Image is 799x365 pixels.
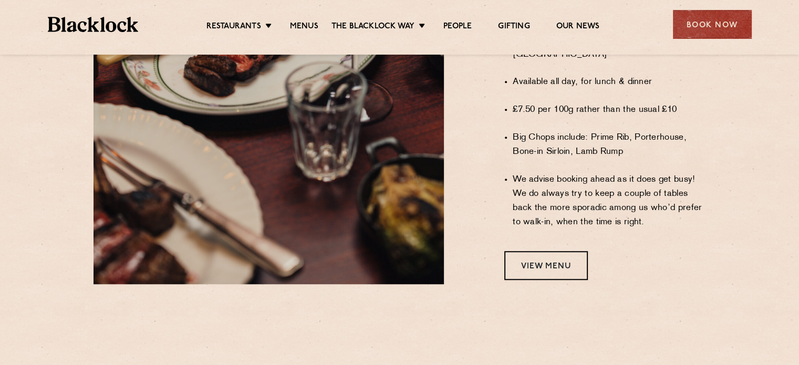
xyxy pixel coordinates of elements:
a: The Blacklock Way [331,22,414,33]
a: Menus [290,22,318,33]
a: View Menu [504,251,588,280]
li: £7.50 per 100g rather than the usual £10 [513,103,705,117]
li: Available all day, for lunch & dinner [513,75,705,89]
a: People [443,22,472,33]
a: Gifting [498,22,530,33]
div: Book Now [673,10,752,39]
a: Our News [556,22,600,33]
li: We advise booking ahead as it does get busy! We do always try to keep a couple of tables back the... [513,173,705,230]
a: Restaurants [206,22,261,33]
li: Big Chops include: Prime Rib, Porterhouse, Bone-in Sirloin, Lamb Rump [513,131,705,159]
img: BL_Textured_Logo-footer-cropped.svg [48,17,139,32]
